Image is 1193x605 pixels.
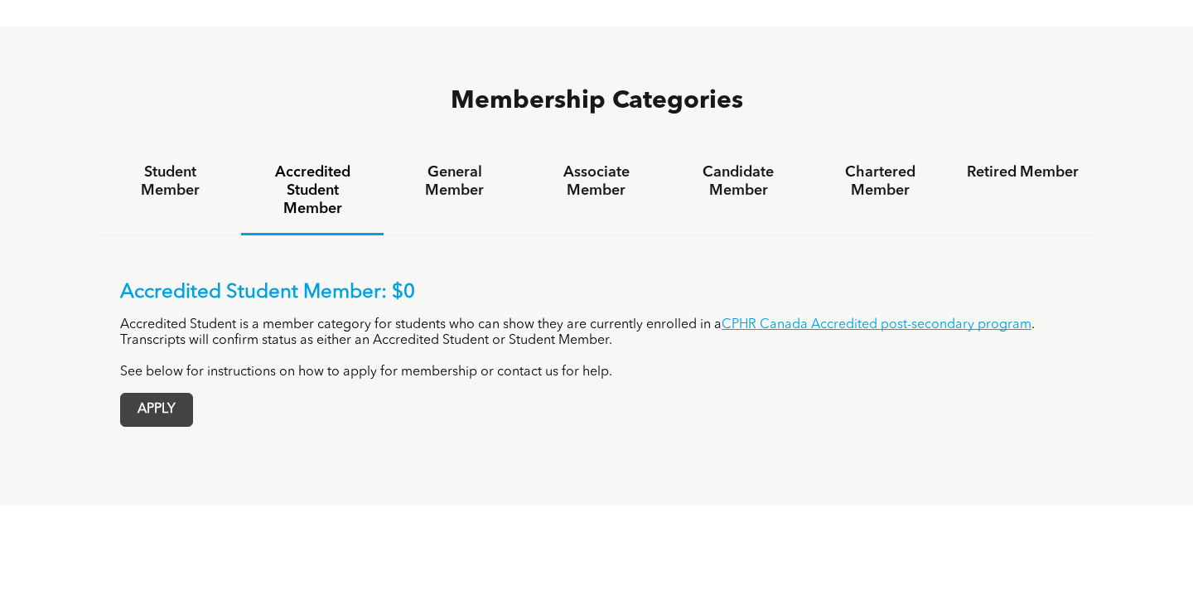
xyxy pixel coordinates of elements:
[683,163,795,200] h4: Candidate Member
[824,163,936,200] h4: Chartered Member
[256,163,368,218] h4: Accredited Student Member
[120,393,193,427] a: APPLY
[121,394,192,426] span: APPLY
[451,89,743,114] span: Membership Categories
[114,163,226,200] h4: Student Member
[967,163,1079,181] h4: Retired Member
[120,281,1073,305] p: Accredited Student Member: $0
[120,365,1073,380] p: See below for instructions on how to apply for membership or contact us for help.
[120,317,1073,349] p: Accredited Student is a member category for students who can show they are currently enrolled in ...
[540,163,652,200] h4: Associate Member
[722,318,1031,332] a: CPHR Canada Accredited post-secondary program
[398,163,510,200] h4: General Member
